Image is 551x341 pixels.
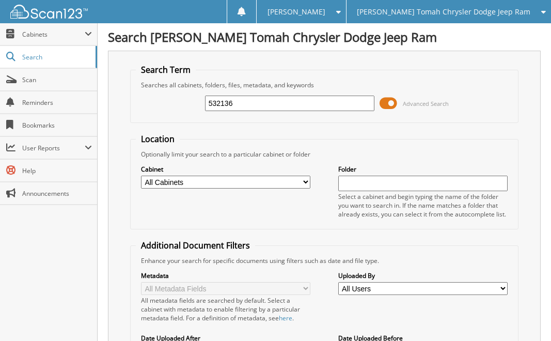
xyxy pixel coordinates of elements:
span: Scan [22,75,92,84]
span: User Reports [22,144,85,152]
span: Help [22,166,92,175]
label: Folder [338,165,508,174]
div: Enhance your search for specific documents using filters such as date and file type. [136,256,513,265]
legend: Location [136,133,180,145]
span: Announcements [22,189,92,198]
legend: Search Term [136,64,196,75]
div: All metadata fields are searched by default. Select a cabinet with metadata to enable filtering b... [141,296,311,322]
a: here [279,314,292,322]
div: Select a cabinet and begin typing the name of the folder you want to search in. If the name match... [338,192,508,219]
span: [PERSON_NAME] [267,9,325,15]
div: Searches all cabinets, folders, files, metadata, and keywords [136,81,513,89]
label: Cabinet [141,165,311,174]
label: Uploaded By [338,271,508,280]
span: Advanced Search [403,100,449,107]
span: [PERSON_NAME] Tomah Chrysler Dodge Jeep Ram [357,9,530,15]
div: Optionally limit your search to a particular cabinet or folder [136,150,513,159]
span: Bookmarks [22,121,92,130]
label: Metadata [141,271,311,280]
span: Search [22,53,90,61]
img: scan123-logo-white.svg [10,5,88,19]
legend: Additional Document Filters [136,240,255,251]
span: Cabinets [22,30,85,39]
h1: Search [PERSON_NAME] Tomah Chrysler Dodge Jeep Ram [108,28,541,45]
span: Reminders [22,98,92,107]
